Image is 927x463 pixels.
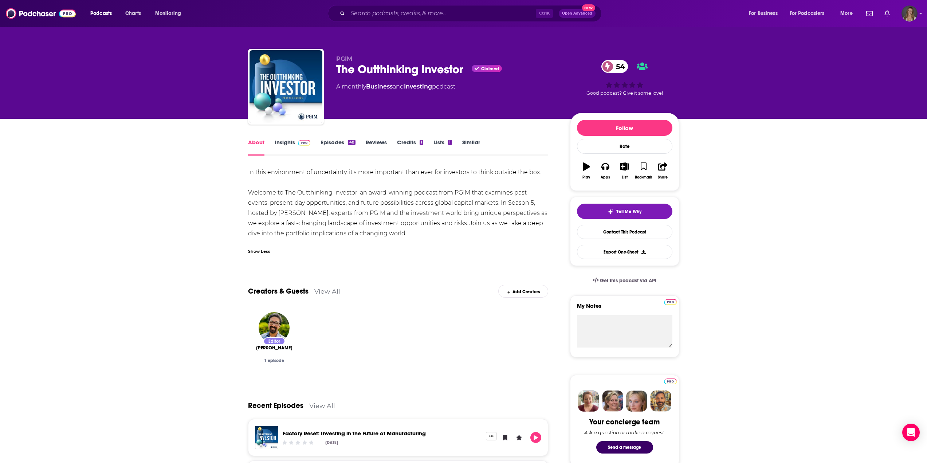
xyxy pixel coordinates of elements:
[570,55,679,101] div: 54Good podcast? Give it some love!
[601,175,610,180] div: Apps
[348,140,355,145] div: 48
[664,378,677,384] img: Podchaser Pro
[259,312,290,343] img: Isadore Nieves
[863,7,876,20] a: Show notifications dropdown
[281,440,314,446] div: Community Rating: 0 out of 5
[404,83,432,90] a: Investing
[121,8,145,19] a: Charts
[85,8,121,19] button: open menu
[609,60,628,73] span: 54
[577,245,672,259] button: Export One-Sheet
[514,432,525,443] button: Leave a Rating
[577,204,672,219] button: tell me why sparkleTell Me Why
[150,8,190,19] button: open menu
[634,158,653,184] button: Bookmark
[577,158,596,184] button: Play
[749,8,778,19] span: For Business
[616,209,641,215] span: Tell Me Why
[481,67,499,71] span: Claimed
[530,432,541,443] button: Play
[448,140,452,145] div: 1
[155,8,181,19] span: Monitoring
[366,139,387,156] a: Reviews
[536,9,553,18] span: Ctrl K
[263,337,285,345] div: Editor
[248,139,264,156] a: About
[577,120,672,136] button: Follow
[248,287,309,296] a: Creators & Guests
[578,391,599,412] img: Sydney Profile
[397,139,423,156] a: Credits1
[586,90,663,96] span: Good podcast? Give it some love!
[902,5,918,21] button: Show profile menu
[664,299,677,305] img: Podchaser Pro
[562,12,592,15] span: Open Advanced
[582,175,590,180] div: Play
[650,391,671,412] img: Jon Profile
[744,8,787,19] button: open menu
[635,175,652,180] div: Bookmark
[335,5,609,22] div: Search podcasts, credits, & more...
[596,158,615,184] button: Apps
[254,358,295,363] div: 1 episode
[336,55,352,62] span: PGIM
[577,139,672,154] div: Rate
[602,391,623,412] img: Barbara Profile
[840,8,853,19] span: More
[6,7,76,20] img: Podchaser - Follow, Share and Rate Podcasts
[587,272,663,290] a: Get this podcast via API
[658,175,668,180] div: Share
[596,441,653,454] button: Send a message
[577,225,672,239] a: Contact This Podcast
[309,402,335,409] a: View All
[314,287,340,295] a: View All
[653,158,672,184] button: Share
[600,278,656,284] span: Get this podcast via API
[498,285,548,298] div: Add Creators
[881,7,893,20] a: Show notifications dropdown
[250,50,322,123] img: The Outthinking Investor
[248,167,549,239] div: In this environment of uncertainty, it's more important than ever for investors to think outside ...
[615,158,634,184] button: List
[582,4,595,11] span: New
[298,140,311,146] img: Podchaser Pro
[90,8,112,19] span: Podcasts
[325,440,338,445] div: [DATE]
[584,429,665,435] div: Ask a question or make a request.
[589,417,660,427] div: Your concierge team
[559,9,596,18] button: Open AdvancedNew
[902,5,918,21] img: User Profile
[321,139,355,156] a: Episodes48
[336,82,455,91] div: A monthly podcast
[275,139,311,156] a: InsightsPodchaser Pro
[785,8,835,19] button: open menu
[256,345,292,351] a: Isadore Nieves
[626,391,647,412] img: Jules Profile
[366,83,393,90] a: Business
[255,426,278,449] img: Factory Reset: Investing in the Future of Manufacturing
[608,209,613,215] img: tell me why sparkle
[248,401,303,410] a: Recent Episodes
[622,175,628,180] div: List
[601,60,628,73] a: 54
[664,298,677,305] a: Pro website
[420,140,423,145] div: 1
[790,8,825,19] span: For Podcasters
[348,8,536,19] input: Search podcasts, credits, & more...
[125,8,141,19] span: Charts
[486,432,497,440] button: Show More Button
[393,83,404,90] span: and
[462,139,480,156] a: Similar
[902,5,918,21] span: Logged in as hhughes
[664,377,677,384] a: Pro website
[433,139,452,156] a: Lists1
[283,430,426,437] a: Factory Reset: Investing in the Future of Manufacturing
[577,302,672,315] label: My Notes
[835,8,862,19] button: open menu
[256,345,292,351] span: [PERSON_NAME]
[500,432,511,443] button: Bookmark Episode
